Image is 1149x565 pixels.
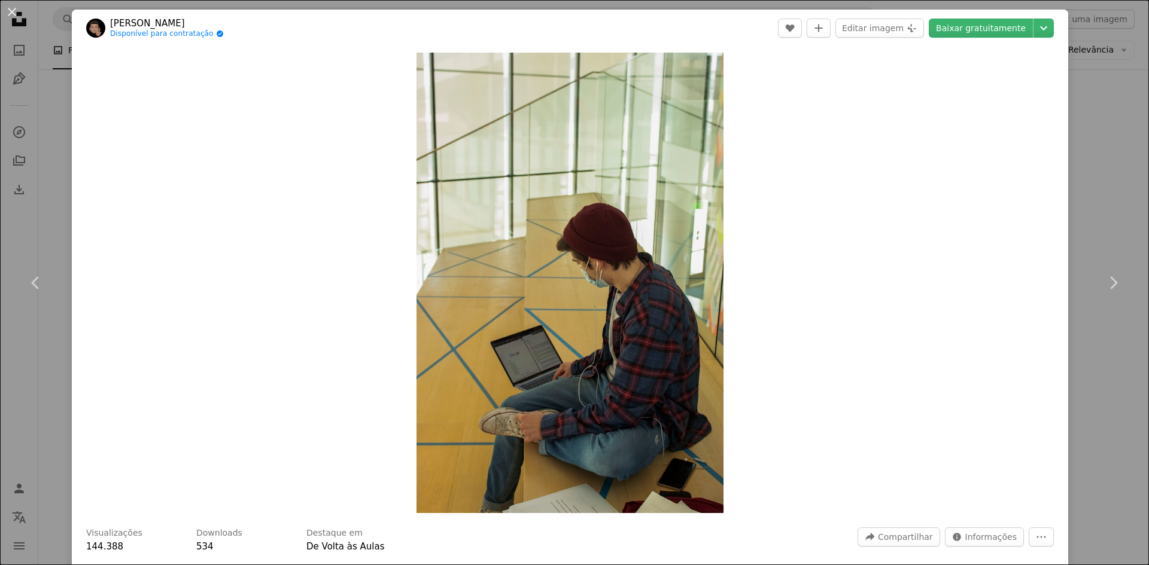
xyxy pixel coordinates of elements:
button: Estatísticas desta imagem [945,527,1024,546]
span: 144.388 [86,541,123,552]
h3: Visualizações [86,527,142,539]
button: Escolha o tamanho do download [1034,19,1054,38]
button: Adicionar à coleção [807,19,831,38]
button: Editar imagem [835,19,924,38]
button: Mais ações [1029,527,1054,546]
button: Ampliar esta imagem [417,53,724,513]
a: Baixar gratuitamente [929,19,1033,38]
span: Informações [965,528,1017,546]
h3: Destaque em [306,527,363,539]
span: Compartilhar [878,528,933,546]
h3: Downloads [196,527,242,539]
button: Compartilhar esta imagem [858,527,940,546]
img: homem na camisa social xadrez vermelha e azul usando o computador tablet preto [417,53,724,513]
a: Disponível para contratação [110,29,224,39]
span: 534 [196,541,214,552]
a: Próximo [1077,225,1149,340]
a: De Volta às Aulas [306,541,385,552]
img: Ir para o perfil de Karl Edwards [86,19,105,38]
button: Curtir [778,19,802,38]
a: [PERSON_NAME] [110,17,224,29]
